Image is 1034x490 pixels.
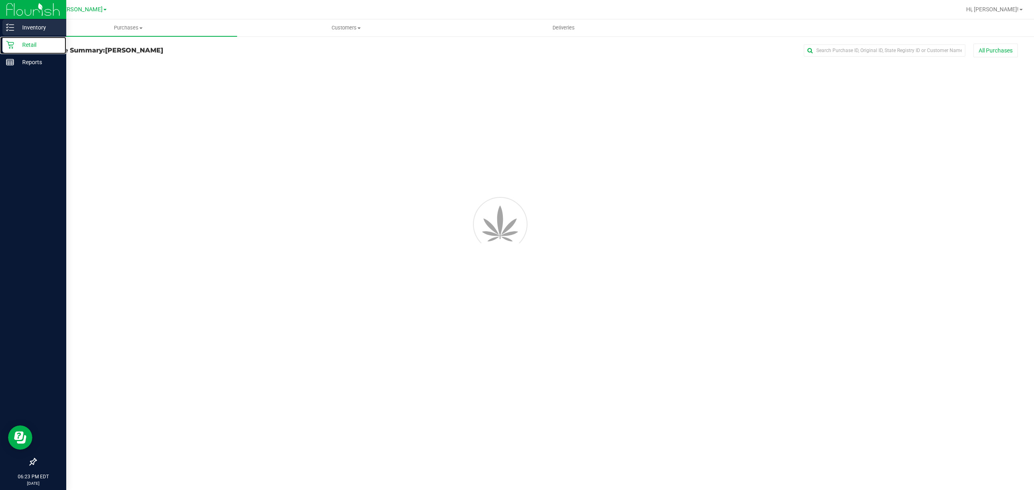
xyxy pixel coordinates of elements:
a: Deliveries [455,19,673,36]
input: Search Purchase ID, Original ID, State Registry ID or Customer Name... [804,44,965,57]
p: [DATE] [4,480,63,486]
h3: Purchase Summary: [36,47,363,54]
p: 06:23 PM EDT [4,473,63,480]
span: [PERSON_NAME] [105,46,163,54]
a: Purchases [19,19,237,36]
p: Inventory [14,23,63,32]
p: Retail [14,40,63,50]
iframe: Resource center [8,425,32,450]
span: Deliveries [542,24,586,31]
span: Hi, [PERSON_NAME]! [966,6,1019,13]
a: Customers [237,19,455,36]
inline-svg: Reports [6,58,14,66]
span: Customers [237,24,454,31]
inline-svg: Retail [6,41,14,49]
span: Purchases [19,24,237,31]
span: [PERSON_NAME] [58,6,103,13]
p: Reports [14,57,63,67]
button: All Purchases [973,44,1018,57]
inline-svg: Inventory [6,23,14,31]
